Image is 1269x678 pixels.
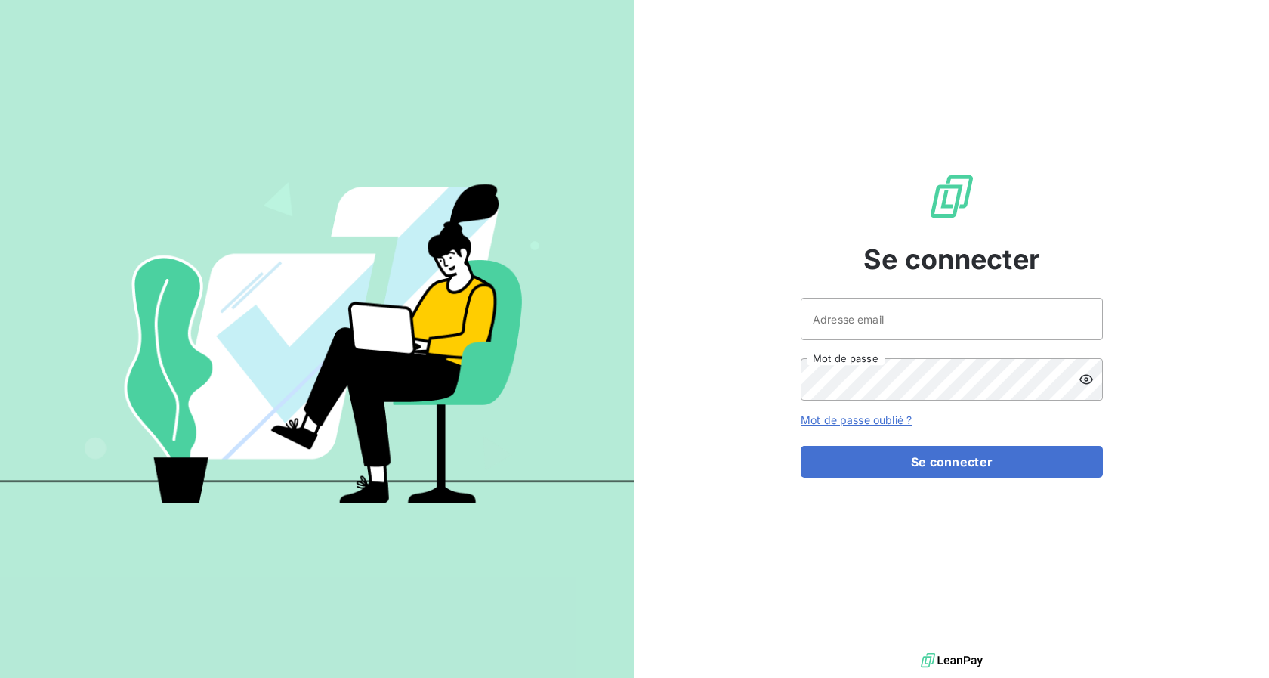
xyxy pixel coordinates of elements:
[801,446,1103,478] button: Se connecter
[921,649,983,672] img: logo
[801,298,1103,340] input: placeholder
[928,172,976,221] img: Logo LeanPay
[801,413,912,426] a: Mot de passe oublié ?
[863,239,1040,280] span: Se connecter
